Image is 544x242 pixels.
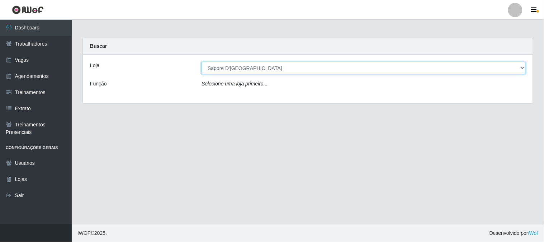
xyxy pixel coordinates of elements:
i: Selecione uma loja primeiro... [202,81,268,87]
label: Função [90,80,107,88]
span: IWOF [77,230,91,236]
a: iWof [528,230,538,236]
label: Loja [90,62,99,69]
img: CoreUI Logo [12,5,44,14]
span: © 2025 . [77,229,107,237]
strong: Buscar [90,43,107,49]
span: Desenvolvido por [489,229,538,237]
